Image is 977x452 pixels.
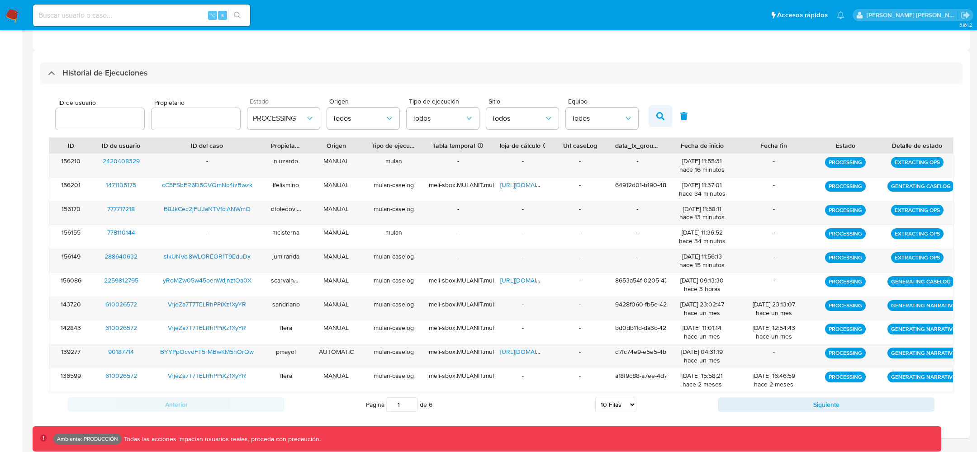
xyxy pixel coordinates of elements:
span: 3.161.2 [959,21,972,28]
button: search-icon [228,9,247,22]
p: Ambiente: PRODUCCIÓN [57,437,118,441]
span: Accesos rápidos [777,10,828,20]
a: Salir [961,10,970,20]
input: Buscar usuario o caso... [33,9,250,21]
p: Todas las acciones impactan usuarios reales, proceda con precaución. [122,435,321,443]
a: Notificaciones [837,11,844,19]
span: ⌥ [209,11,216,19]
p: stella.andriano@mercadolibre.com [867,11,958,19]
span: s [221,11,224,19]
